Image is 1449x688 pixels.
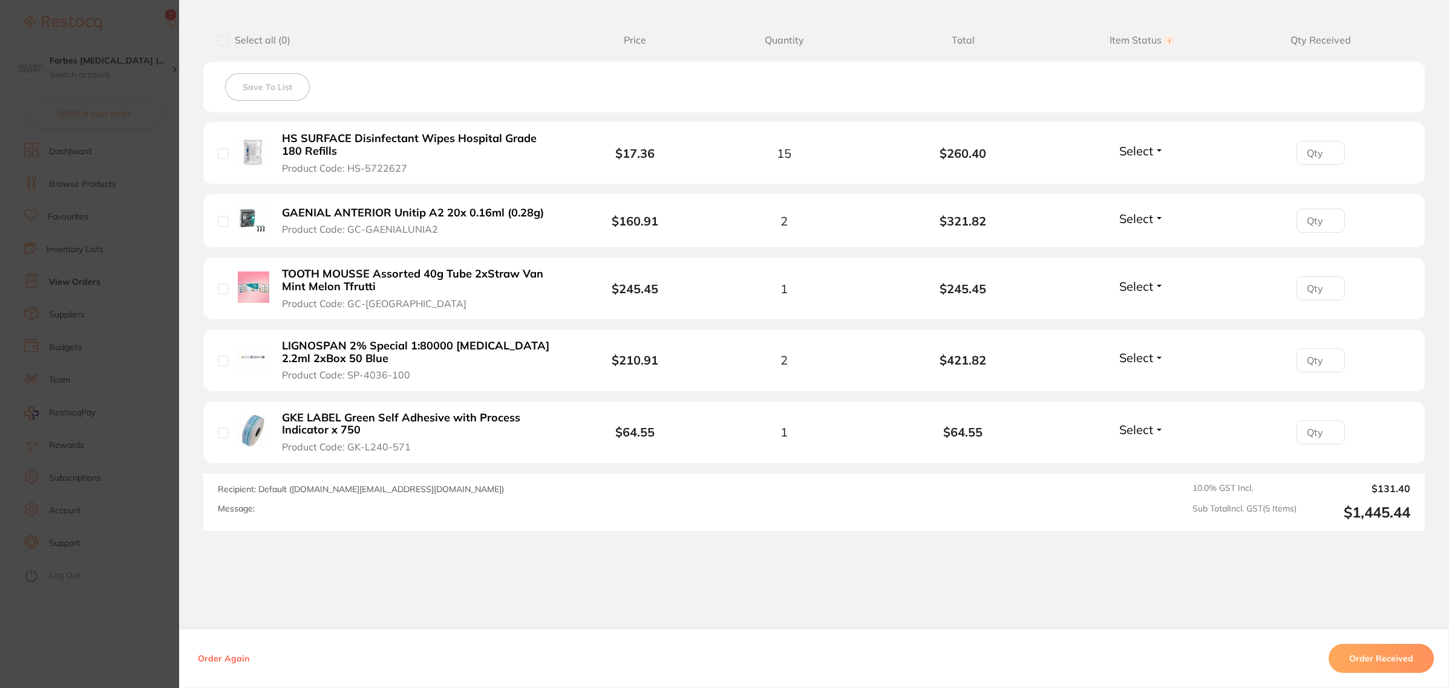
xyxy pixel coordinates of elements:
[238,343,269,375] img: LIGNOSPAN 2% Special 1:80000 adrenalin 2.2ml 2xBox 50 Blue
[1119,143,1153,158] span: Select
[194,653,253,664] button: Order Again
[238,415,269,446] img: GKE LABEL Green Self Adhesive with Process Indicator x 750
[612,281,658,296] b: $245.45
[278,267,557,310] button: TOOTH MOUSSE Assorted 40g Tube 2xStraw Van Mint Melon Tfrutti Product Code: GC-[GEOGRAPHIC_DATA]
[282,132,554,157] b: HS SURFACE Disinfectant Wipes Hospital Grade 180 Refills
[874,353,1053,367] b: $421.82
[780,425,788,439] span: 1
[282,441,411,452] span: Product Code: GK-L240-571
[1297,141,1345,165] input: Qty
[282,268,554,293] b: TOOTH MOUSSE Assorted 40g Tube 2xStraw Van Mint Melon Tfrutti
[1053,34,1232,46] span: Item Status
[282,412,554,436] b: GKE LABEL Green Self Adhesive with Process Indicator x 750
[282,340,554,365] b: LIGNOSPAN 2% Special 1:80000 [MEDICAL_DATA] 2.2ml 2xBox 50 Blue
[1297,276,1345,300] input: Qty
[1119,279,1153,294] span: Select
[780,214,788,228] span: 2
[874,425,1053,439] b: $64.55
[229,34,290,46] span: Select all ( 0 )
[874,34,1053,46] span: Total
[874,146,1053,160] b: $260.40
[238,204,269,235] img: GAENIAL ANTERIOR Unitip A2 20x 0.16ml (0.28g)
[282,369,410,380] span: Product Code: SP-4036-100
[278,411,557,453] button: GKE LABEL Green Self Adhesive with Process Indicator x 750 Product Code: GK-L240-571
[1306,504,1410,521] output: $1,445.44
[874,214,1053,228] b: $321.82
[278,206,555,236] button: GAENIAL ANTERIOR Unitip A2 20x 0.16ml (0.28g) Product Code: GC-GAENIALUNIA2
[1231,34,1410,46] span: Qty Received
[1116,279,1168,294] button: Select
[695,34,874,46] span: Quantity
[238,136,269,167] img: HS SURFACE Disinfectant Wipes Hospital Grade 180 Refills
[780,353,788,367] span: 2
[1116,422,1168,437] button: Select
[1297,420,1345,444] input: Qty
[1116,143,1168,158] button: Select
[278,132,557,174] button: HS SURFACE Disinfectant Wipes Hospital Grade 180 Refills Product Code: HS-5722627
[218,484,504,495] span: Recipient: Default ( [DOMAIN_NAME][EMAIL_ADDRESS][DOMAIN_NAME] )
[1297,348,1345,372] input: Qty
[1192,504,1297,521] span: Sub Total Incl. GST ( 5 Items)
[1119,211,1153,226] span: Select
[575,34,695,46] span: Price
[282,163,407,174] span: Product Code: HS-5722627
[777,146,791,160] span: 15
[225,73,310,101] button: Save To List
[238,271,269,303] img: TOOTH MOUSSE Assorted 40g Tube 2xStraw Van Mint Melon Tfrutti
[780,282,788,296] span: 1
[1306,483,1410,494] output: $131.40
[615,146,655,161] b: $17.36
[1297,209,1345,233] input: Qty
[1116,211,1168,226] button: Select
[278,339,557,381] button: LIGNOSPAN 2% Special 1:80000 [MEDICAL_DATA] 2.2ml 2xBox 50 Blue Product Code: SP-4036-100
[874,282,1053,296] b: $245.45
[1329,644,1434,673] button: Order Received
[1192,483,1297,494] span: 10.0 % GST Incl.
[1116,350,1168,365] button: Select
[282,224,438,235] span: Product Code: GC-GAENIALUNIA2
[282,207,544,219] b: GAENIAL ANTERIOR Unitip A2 20x 0.16ml (0.28g)
[615,424,655,440] b: $64.55
[612,213,658,229] b: $160.91
[218,504,255,514] label: Message:
[1119,350,1153,365] span: Select
[282,298,466,309] span: Product Code: GC-[GEOGRAPHIC_DATA]
[1119,422,1153,437] span: Select
[612,352,658,368] b: $210.91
